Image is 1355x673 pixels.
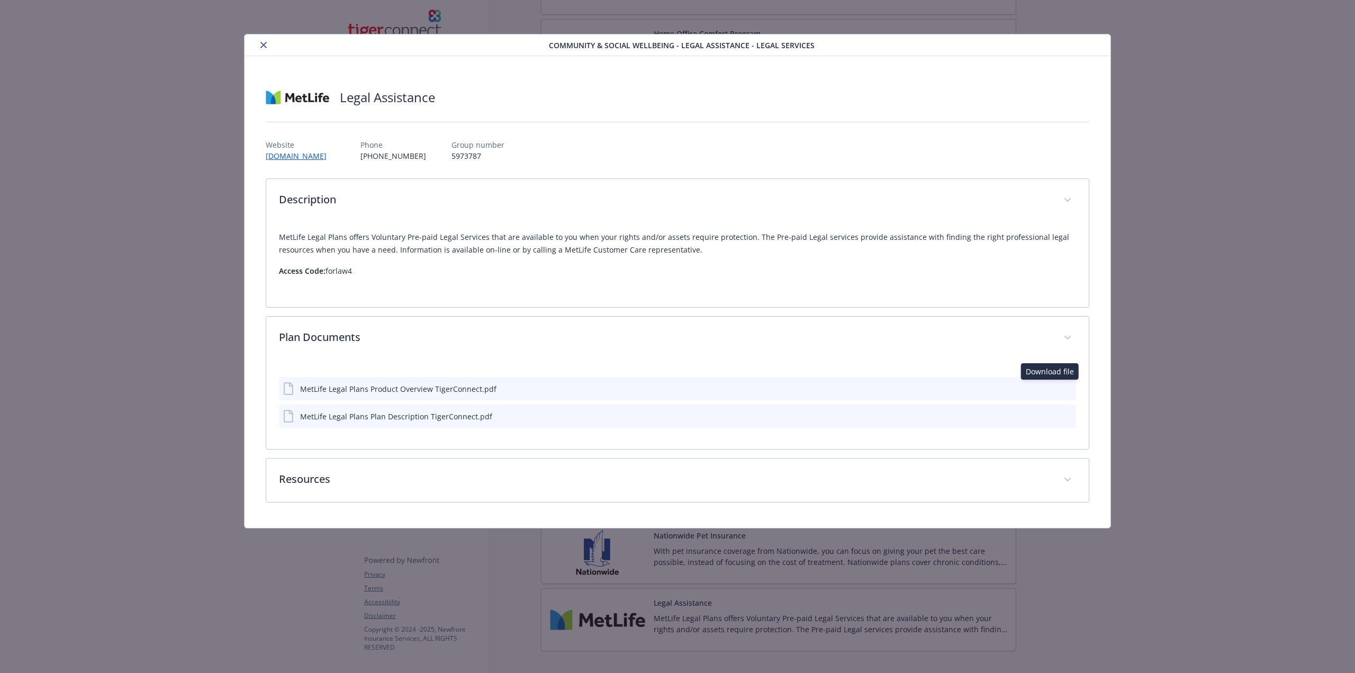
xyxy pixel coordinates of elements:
div: details for plan Community & Social Wellbeing - Legal Assistance - Legal Services [135,34,1219,528]
button: preview file [1062,383,1072,394]
strong: Access Code: [279,266,326,276]
button: preview file [1062,411,1072,422]
p: Phone [360,139,426,150]
div: Download file [1021,363,1079,380]
div: Plan Documents [266,317,1089,360]
button: download file [1045,411,1054,422]
p: Website [266,139,335,150]
div: MetLife Legal Plans Plan Description TigerConnect.pdf [300,411,492,422]
p: Group number [451,139,504,150]
div: Resources [266,459,1089,502]
div: Description [266,179,1089,222]
p: Plan Documents [279,329,1051,345]
p: 5973787 [451,150,504,161]
span: Community & Social Wellbeing - Legal Assistance - Legal Services [549,40,815,51]
p: forlaw4 [279,265,1076,277]
h2: Legal Assistance [340,88,435,106]
div: Description [266,222,1089,307]
p: Description [279,192,1051,208]
p: Resources [279,471,1051,487]
img: Metlife Inc [266,82,329,113]
p: MetLife Legal Plans offers Voluntary Pre-paid Legal Services that are available to you when your ... [279,231,1076,256]
a: [DOMAIN_NAME] [266,151,335,161]
p: [PHONE_NUMBER] [360,150,426,161]
div: MetLife Legal Plans Product Overview TigerConnect.pdf [300,383,496,394]
button: close [257,39,270,51]
div: Plan Documents [266,360,1089,449]
button: download file [1045,383,1054,394]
